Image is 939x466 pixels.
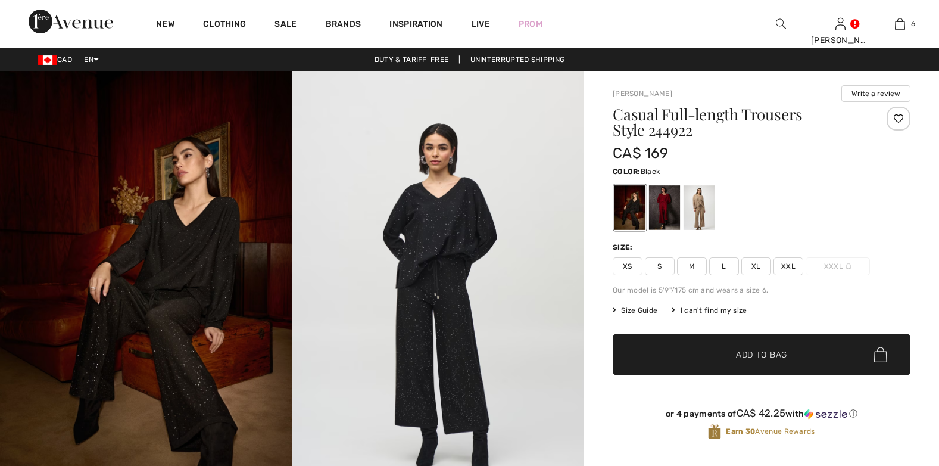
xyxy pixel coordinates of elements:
[519,18,542,30] a: Prom
[156,19,174,32] a: New
[804,409,847,420] img: Sezzle
[274,19,297,32] a: Sale
[726,426,815,437] span: Avenue Rewards
[645,257,675,275] span: S
[773,257,803,275] span: XXL
[677,257,707,275] span: M
[874,347,887,362] img: Bag.svg
[84,55,99,64] span: EN
[203,19,246,32] a: Clothing
[38,55,57,65] img: Canadian Dollar
[871,17,929,31] a: 6
[326,19,361,32] a: Brands
[641,167,660,176] span: Black
[613,242,635,253] div: Size:
[726,427,755,436] strong: Earn 30
[736,349,787,361] span: Add to Bag
[613,408,910,420] div: or 4 payments of with
[806,257,870,275] span: XXXL
[895,17,905,31] img: My Bag
[846,263,851,269] img: ring-m.svg
[684,185,715,230] div: Fawn
[29,10,113,33] img: 1ère Avenue
[613,334,910,375] button: Add to Bag
[835,17,846,31] img: My Info
[737,407,786,419] span: CA$ 42.25
[911,18,915,29] span: 6
[613,145,668,161] span: CA$ 169
[472,18,490,30] a: Live
[741,257,771,275] span: XL
[835,18,846,29] a: Sign In
[613,305,657,316] span: Size Guide
[811,34,869,46] div: [PERSON_NAME]
[863,377,927,406] iframe: Opens a widget where you can find more information
[776,17,786,31] img: search the website
[38,55,77,64] span: CAD
[389,19,442,32] span: Inspiration
[708,424,721,440] img: Avenue Rewards
[672,305,747,316] div: I can't find my size
[649,185,680,230] div: Deep cherry
[613,408,910,424] div: or 4 payments ofCA$ 42.25withSezzle Click to learn more about Sezzle
[614,185,645,230] div: Black
[613,257,642,275] span: XS
[709,257,739,275] span: L
[613,285,910,296] div: Our model is 5'9"/175 cm and wears a size 6.
[841,85,910,102] button: Write a review
[613,167,641,176] span: Color:
[613,107,861,138] h1: Casual Full-length Trousers Style 244922
[613,89,672,98] a: [PERSON_NAME]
